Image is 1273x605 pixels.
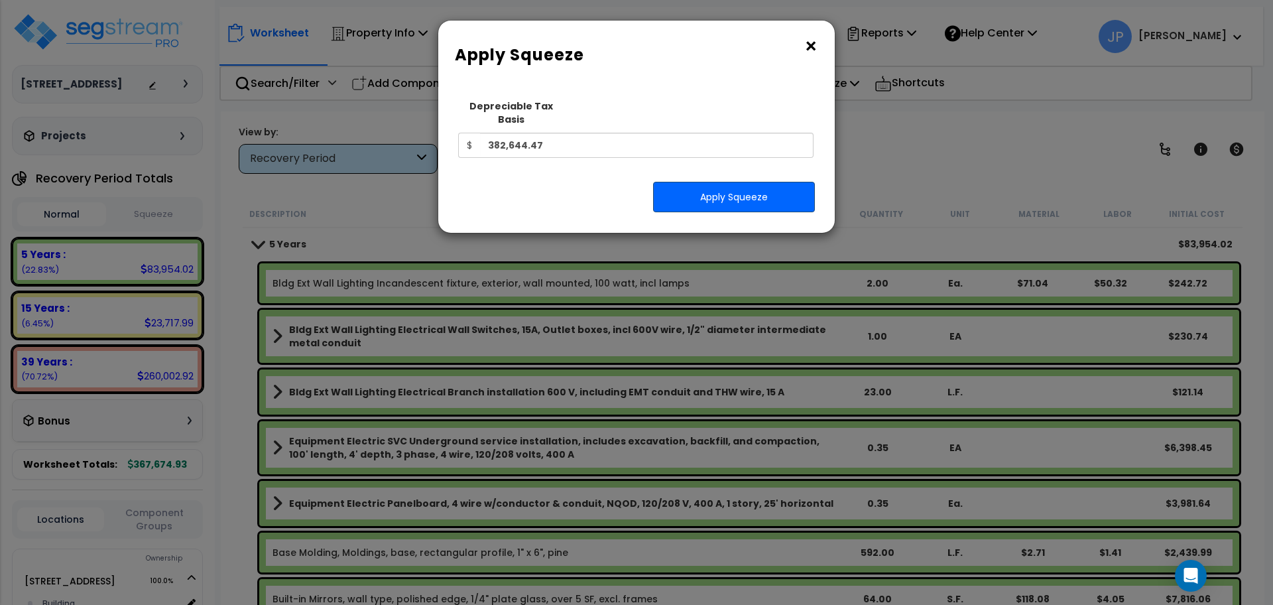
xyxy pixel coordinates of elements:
[458,100,565,126] label: Depreciable Tax Basis
[458,133,480,158] span: $
[1175,560,1207,592] div: Open Intercom Messenger
[804,36,818,57] button: ×
[480,133,814,158] input: 0.00
[653,182,815,212] button: Apply Squeeze
[455,44,818,66] h6: Apply Squeeze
